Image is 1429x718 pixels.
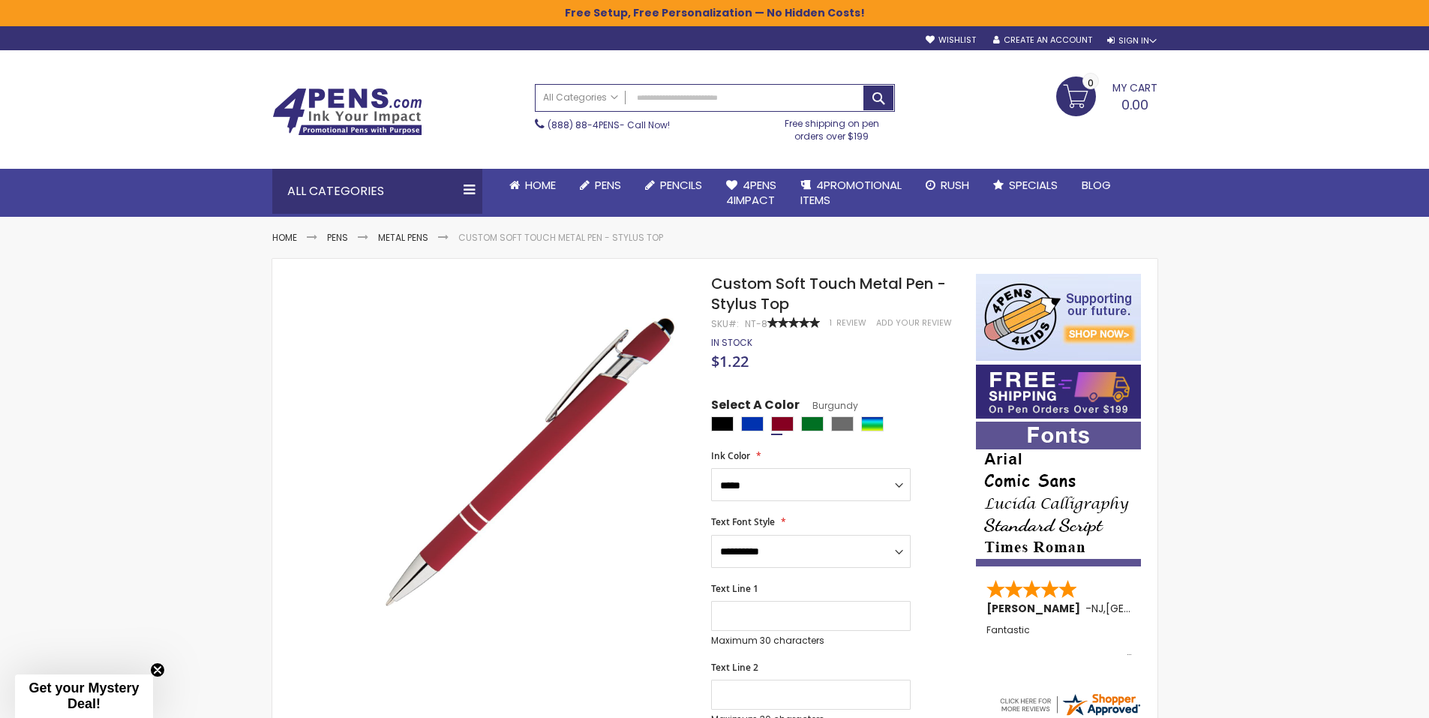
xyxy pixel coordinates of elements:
div: Availability [711,337,752,349]
span: [GEOGRAPHIC_DATA] [1106,601,1216,616]
span: - , [1085,601,1216,616]
span: In stock [711,336,752,349]
div: Blue [741,416,764,431]
iframe: Google Customer Reviews [1305,677,1429,718]
span: Pencils [660,177,702,193]
img: Free shipping on orders over $199 [976,365,1141,419]
span: Burgundy [800,399,858,412]
img: 4Pens Custom Pens and Promotional Products [272,88,422,136]
div: Free shipping on pen orders over $199 [769,112,895,142]
button: Close teaser [150,662,165,677]
span: All Categories [543,92,618,104]
strong: SKU [711,317,739,330]
a: Wishlist [926,35,976,46]
span: Text Line 2 [711,661,758,674]
span: Review [836,317,866,329]
span: 0 [1088,76,1094,90]
a: Add Your Review [876,317,952,329]
span: Pens [595,177,621,193]
a: Home [272,231,297,244]
a: Metal Pens [378,231,428,244]
a: 1 Review [830,317,869,329]
span: Get your Mystery Deal! [29,680,139,711]
div: Green [801,416,824,431]
span: [PERSON_NAME] [986,601,1085,616]
a: All Categories [536,85,626,110]
span: 4PROMOTIONAL ITEMS [800,177,902,208]
div: All Categories [272,169,482,214]
span: Home [525,177,556,193]
a: 4Pens4impact [714,169,788,218]
img: 4pens 4 kids [976,274,1141,361]
a: Pens [327,231,348,244]
a: Blog [1070,169,1123,202]
a: Rush [914,169,981,202]
a: 0.00 0 [1056,77,1157,114]
span: Custom Soft Touch Metal Pen - Stylus Top [711,273,946,314]
div: Grey [831,416,854,431]
span: $1.22 [711,351,749,371]
div: Black [711,416,734,431]
li: Custom Soft Touch Metal Pen - Stylus Top [458,232,663,244]
span: - Call Now! [548,119,670,131]
div: Burgundy [771,416,794,431]
span: NJ [1091,601,1103,616]
span: Select A Color [711,397,800,417]
div: Sign In [1107,35,1157,47]
span: Text Line 1 [711,582,758,595]
a: Specials [981,169,1070,202]
div: Fantastic [986,625,1132,657]
div: Get your Mystery Deal!Close teaser [15,674,153,718]
p: Maximum 30 characters [711,635,911,647]
span: Rush [941,177,969,193]
span: 0.00 [1121,95,1148,114]
img: 4pens.com widget logo [998,691,1142,718]
span: Text Font Style [711,515,775,528]
img: font-personalization-examples [976,422,1141,566]
a: 4PROMOTIONALITEMS [788,169,914,218]
div: Assorted [861,416,884,431]
div: NT-8 [745,318,767,330]
img: regal_rubber_red_n_3_1_2.jpg [349,296,692,638]
a: (888) 88-4PENS [548,119,620,131]
div: 100% [767,317,820,328]
span: Blog [1082,177,1111,193]
a: Pencils [633,169,714,202]
span: 1 [830,317,832,329]
a: Pens [568,169,633,202]
a: Home [497,169,568,202]
span: Ink Color [711,449,750,462]
span: Specials [1009,177,1058,193]
a: Create an Account [993,35,1092,46]
span: 4Pens 4impact [726,177,776,208]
